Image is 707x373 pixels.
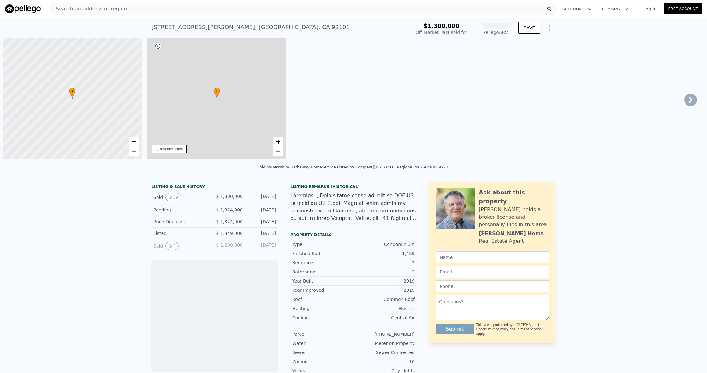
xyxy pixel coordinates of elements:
[273,146,283,156] a: Zoom out
[290,184,417,189] div: Listing Remarks (Historical)
[479,206,549,229] div: [PERSON_NAME] holds a broker license and personally flips in this area
[165,193,181,201] button: View historical data
[353,340,415,346] div: Meter on Property
[248,207,276,213] div: [DATE]
[292,241,353,248] div: Type
[132,138,136,145] span: +
[292,331,353,337] div: Parcel
[518,22,540,34] button: SAVE
[153,207,210,213] div: Pending
[436,324,474,334] button: Submit
[292,340,353,346] div: Water
[353,305,415,312] div: Electric
[216,242,243,248] span: $ 1,200,000
[479,230,544,237] div: [PERSON_NAME] Homs
[160,147,184,152] div: STREET VIEW
[597,3,633,15] button: Company
[424,22,460,29] span: $1,300,000
[353,331,415,337] div: [PHONE_NUMBER]
[479,237,524,245] div: Real Estate Agent
[129,146,139,156] a: Zoom out
[353,349,415,356] div: Sewer Connected
[69,89,75,94] span: •
[516,327,541,331] a: Terms of Service
[353,296,415,303] div: Common Roof
[248,218,276,225] div: [DATE]
[479,188,549,206] div: Ask about this property
[132,147,136,155] span: −
[476,323,549,336] div: This site is protected by reCAPTCHA and the Google and apply.
[290,232,417,237] div: Property details
[248,193,276,201] div: [DATE]
[153,242,210,250] div: Sold
[69,88,75,99] div: •
[257,165,337,169] div: Sold by Berkshire Hathaway HomeService .
[5,4,41,13] img: Pellego
[353,278,415,284] div: 2019
[664,3,702,14] a: Free Account
[292,315,353,321] div: Cooling
[216,231,243,236] span: $ 1,349,000
[483,29,508,35] div: Pellego ARV
[216,194,243,199] span: $ 1,300,000
[543,21,555,34] button: Show Options
[276,147,280,155] span: −
[292,305,353,312] div: Heating
[292,287,353,293] div: Year Improved
[292,269,353,275] div: Bathrooms
[129,137,139,146] a: Zoom in
[214,88,220,99] div: •
[51,5,127,13] span: Search an address or region
[276,138,280,145] span: +
[216,207,243,212] span: $ 1,324,900
[353,315,415,321] div: Central Air
[292,349,353,356] div: Sewer
[353,358,415,365] div: 10
[557,3,597,15] button: Solutions
[353,260,415,266] div: 2
[636,6,664,12] a: Log In
[248,230,276,236] div: [DATE]
[214,89,220,94] span: •
[353,287,415,293] div: 2019
[290,192,417,222] div: Loremipsu, Dolo sitame conse adi elit se DOEIUS te Incididu Utl Etdol. Magn ali enim adminimv qui...
[292,278,353,284] div: Year Built
[436,251,549,263] input: Name
[436,280,549,292] input: Phone
[416,29,467,35] div: Off Market, last sold for
[292,260,353,266] div: Bedrooms
[292,250,353,257] div: Finished Sqft
[436,266,549,278] input: Email
[292,296,353,303] div: Roof
[153,218,210,225] div: Price Decrease
[353,241,415,248] div: Condominium
[488,327,508,331] a: Privacy Policy
[292,358,353,365] div: Zoning
[153,230,210,236] div: Listed
[151,23,350,32] div: [STREET_ADDRESS][PERSON_NAME] , [GEOGRAPHIC_DATA] , CA 92101
[353,250,415,257] div: 1,459
[353,269,415,275] div: 2
[151,184,278,191] div: LISTING & SALE HISTORY
[337,165,450,169] div: Listed by Compass ([US_STATE] Regional MLS #210009771)
[273,137,283,146] a: Zoom in
[216,219,243,224] span: $ 1,324,900
[165,242,179,250] button: View historical data
[248,242,276,250] div: [DATE]
[153,193,210,201] div: Sold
